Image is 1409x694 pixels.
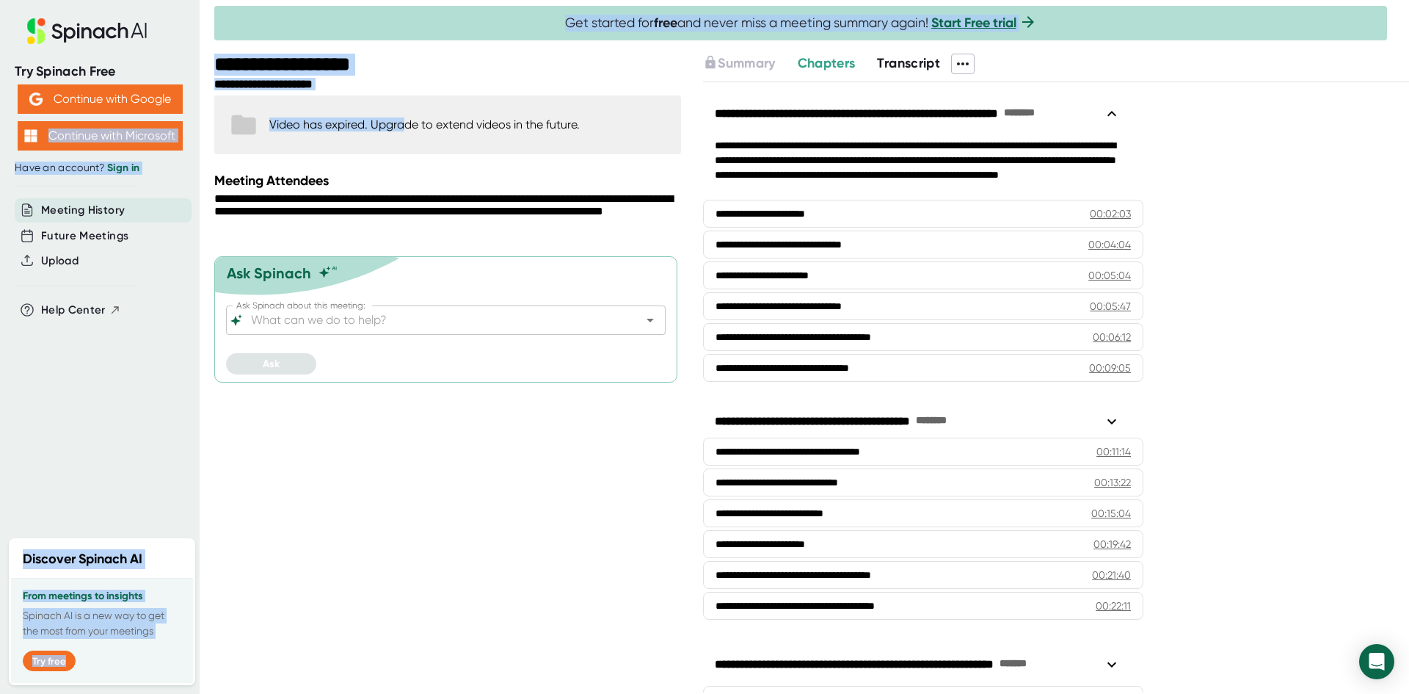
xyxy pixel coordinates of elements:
[226,353,316,375] button: Ask
[15,162,185,175] div: Have an account?
[1092,568,1131,582] div: 00:21:40
[703,54,797,74] div: Upgrade to access
[565,15,1037,32] span: Get started for and never miss a meeting summary again!
[1094,475,1131,490] div: 00:13:22
[798,54,856,73] button: Chapters
[29,93,43,106] img: Aehbyd4JwY73AAAAAElFTkSuQmCC
[1096,444,1131,459] div: 00:11:14
[18,84,183,114] button: Continue with Google
[931,15,1016,31] a: Start Free trial
[1359,644,1394,679] div: Open Intercom Messenger
[23,608,181,639] p: Spinach AI is a new way to get the most from your meetings
[798,55,856,71] span: Chapters
[654,15,677,31] b: free
[1091,506,1131,521] div: 00:15:04
[1088,268,1131,283] div: 00:05:04
[263,358,280,370] span: Ask
[703,54,775,73] button: Summary
[1093,330,1131,344] div: 00:06:12
[23,651,76,671] button: Try free
[877,54,940,73] button: Transcript
[1096,599,1131,613] div: 00:22:11
[1088,237,1131,252] div: 00:04:04
[248,310,618,330] input: What can we do to help?
[18,121,183,151] button: Continue with Microsoft
[15,63,185,80] div: Try Spinach Free
[269,118,580,131] div: Video has expired. Upgrade to extend videos in the future.
[1090,299,1131,314] div: 00:05:47
[41,202,125,219] button: Meeting History
[877,55,940,71] span: Transcript
[640,310,660,330] button: Open
[107,162,139,174] a: Sign in
[214,173,685,189] div: Meeting Attendees
[1093,537,1131,552] div: 00:19:42
[41,253,79,270] button: Upload
[41,228,128,245] button: Future Meetings
[718,55,775,71] span: Summary
[1090,206,1131,221] div: 00:02:03
[227,264,311,282] div: Ask Spinach
[41,302,106,319] span: Help Center
[41,302,121,319] button: Help Center
[1089,361,1131,375] div: 00:09:05
[23,549,142,569] h2: Discover Spinach AI
[23,590,181,602] h3: From meetings to insights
